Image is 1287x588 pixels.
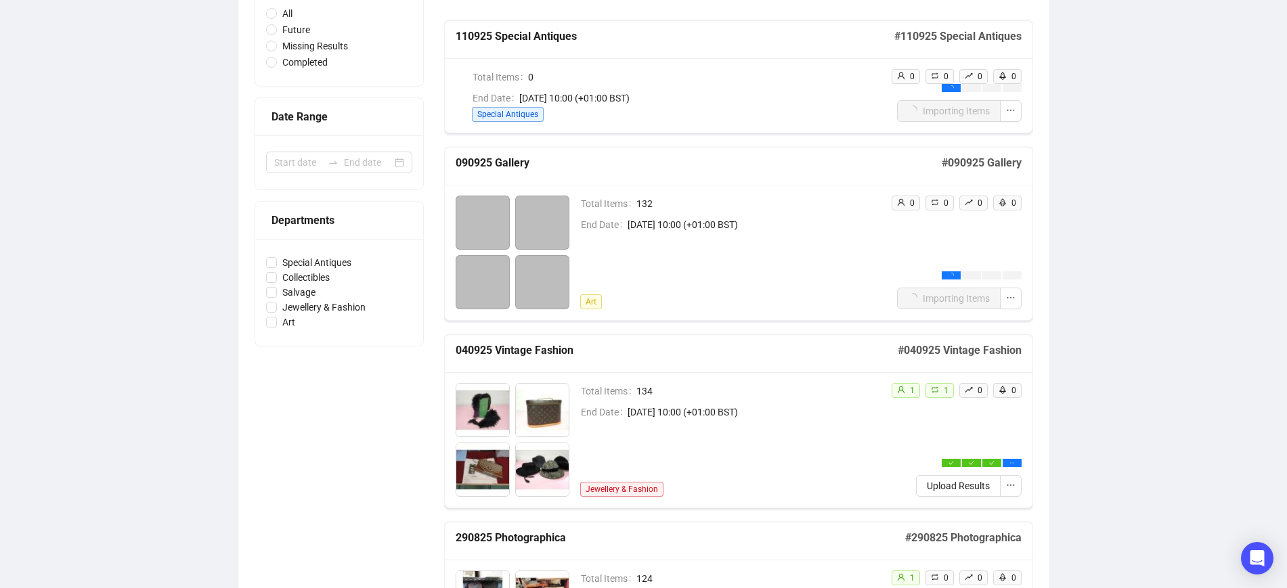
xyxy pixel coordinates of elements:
[978,72,982,81] span: 0
[910,573,915,583] span: 1
[897,573,905,581] span: user
[473,70,528,85] span: Total Items
[456,443,509,496] img: 6003_1.jpg
[277,270,335,285] span: Collectibles
[965,386,973,394] span: rise
[897,198,905,206] span: user
[978,573,982,583] span: 0
[942,155,1022,171] h5: # 090925 Gallery
[944,198,948,208] span: 0
[916,475,1001,497] button: Upload Results
[277,22,315,37] span: Future
[456,342,898,359] h5: 040925 Vintage Fashion
[969,460,974,466] span: check
[931,198,939,206] span: retweet
[1011,386,1016,395] span: 0
[947,85,954,91] span: loading
[1006,480,1016,490] span: ellipsis
[944,72,948,81] span: 0
[947,272,954,279] span: loading
[931,573,939,581] span: retweet
[910,198,915,208] span: 0
[1011,198,1016,208] span: 0
[444,147,1033,321] a: 090925 Gallery#090925 GalleryTotal Items132End Date[DATE] 10:00 (+01:00 BST)Artuser0retweet0rise0...
[910,72,915,81] span: 0
[472,107,544,122] span: Special Antiques
[636,384,880,399] span: 134
[1241,542,1273,574] div: Open Intercom Messenger
[1006,106,1016,115] span: ellipsis
[628,217,880,232] span: [DATE] 10:00 (+01:00 BST)
[1011,573,1016,583] span: 0
[580,482,663,497] span: Jewellery & Fashion
[328,157,339,168] span: to
[636,196,880,211] span: 132
[519,91,880,106] span: [DATE] 10:00 (+01:00 BST)
[456,384,509,436] img: 6001_1.jpg
[894,28,1022,45] h5: # 110925 Special Antiques
[277,55,333,70] span: Completed
[1011,72,1016,81] span: 0
[581,571,636,586] span: Total Items
[277,315,301,330] span: Art
[944,573,948,583] span: 0
[344,155,392,170] input: End date
[897,288,1001,309] button: Importing Items
[277,39,353,53] span: Missing Results
[905,530,1022,546] h5: # 290825 Photographica
[456,28,894,45] h5: 110925 Special Antiques
[897,100,1001,122] button: Importing Items
[999,198,1007,206] span: rocket
[580,294,602,309] span: Art
[277,255,357,270] span: Special Antiques
[628,405,880,420] span: [DATE] 10:00 (+01:00 BST)
[271,108,407,125] div: Date Range
[444,20,1033,133] a: 110925 Special Antiques#110925 Special AntiquesTotal Items0End Date[DATE] 10:00 (+01:00 BST)Speci...
[999,72,1007,80] span: rocket
[581,217,628,232] span: End Date
[581,405,628,420] span: End Date
[581,196,636,211] span: Total Items
[999,386,1007,394] span: rocket
[456,155,942,171] h5: 090925 Gallery
[328,157,339,168] span: swap-right
[1009,460,1015,466] span: ellipsis
[444,334,1033,508] a: 040925 Vintage Fashion#040925 Vintage FashionTotal Items134End Date[DATE] 10:00 (+01:00 BST)Jewel...
[965,72,973,80] span: rise
[528,70,880,85] span: 0
[271,212,407,229] div: Departments
[910,386,915,395] span: 1
[456,530,905,546] h5: 290825 Photographica
[931,386,939,394] span: retweet
[944,386,948,395] span: 1
[516,443,569,496] img: 6004_1.jpg
[978,198,982,208] span: 0
[274,155,322,170] input: Start date
[978,386,982,395] span: 0
[581,384,636,399] span: Total Items
[277,6,298,21] span: All
[965,573,973,581] span: rise
[897,72,905,80] span: user
[897,386,905,394] span: user
[965,198,973,206] span: rise
[931,72,939,80] span: retweet
[277,285,321,300] span: Salvage
[473,91,519,106] span: End Date
[999,573,1007,581] span: rocket
[927,478,990,493] span: Upload Results
[1006,293,1016,302] span: ellipsis
[898,342,1022,359] h5: # 040925 Vintage Fashion
[636,571,880,586] span: 124
[277,300,371,315] span: Jewellery & Fashion
[989,460,995,466] span: check
[948,460,954,466] span: check
[516,384,569,436] img: 6002_1.jpg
